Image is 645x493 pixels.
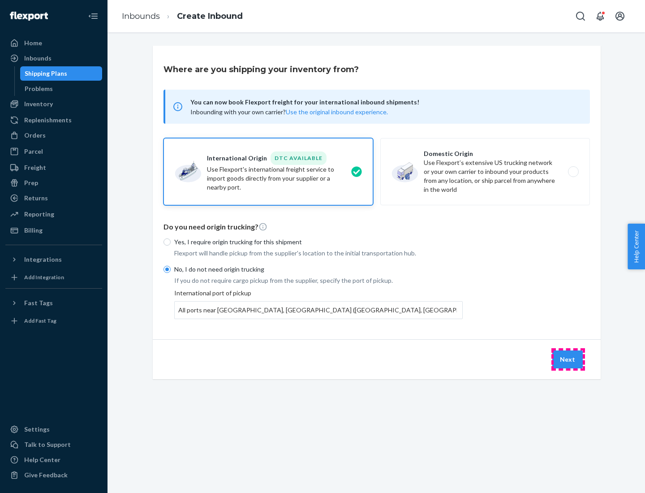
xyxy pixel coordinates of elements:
[163,64,359,75] h3: Where are you shipping your inventory from?
[25,84,53,93] div: Problems
[174,249,463,258] p: Flexport will handle pickup from the supplier's location to the initial transportation hub.
[611,7,629,25] button: Open account menu
[163,266,171,273] input: No, I do not need origin trucking
[20,66,103,81] a: Shipping Plans
[174,289,463,319] div: International port of pickup
[163,238,171,246] input: Yes, I require origin trucking for this shipment
[5,252,102,267] button: Integrations
[5,97,102,111] a: Inventory
[24,99,53,108] div: Inventory
[24,425,50,434] div: Settings
[5,191,102,205] a: Returns
[20,82,103,96] a: Problems
[25,69,67,78] div: Shipping Plans
[24,471,68,480] div: Give Feedback
[163,222,590,232] p: Do you need origin trucking?
[174,265,463,274] p: No, I do not need origin trucking
[190,108,388,116] span: Inbounding with your own carrier?
[24,455,60,464] div: Help Center
[552,350,583,368] button: Next
[24,116,72,125] div: Replenishments
[24,317,56,324] div: Add Fast Tag
[5,296,102,310] button: Fast Tags
[591,7,609,25] button: Open notifications
[24,39,42,48] div: Home
[177,11,243,21] a: Create Inbound
[115,3,250,30] ol: breadcrumbs
[24,255,62,264] div: Integrations
[24,147,43,156] div: Parcel
[5,144,102,159] a: Parcel
[24,273,64,281] div: Add Integration
[190,97,579,108] span: You can now book Flexport freight for your international inbound shipments!
[5,160,102,175] a: Freight
[628,224,645,269] button: Help Center
[5,468,102,482] button: Give Feedback
[84,7,102,25] button: Close Navigation
[5,437,102,452] a: Talk to Support
[5,51,102,65] a: Inbounds
[24,298,53,307] div: Fast Tags
[24,210,54,219] div: Reporting
[286,108,388,117] button: Use the original inbound experience.
[24,163,46,172] div: Freight
[24,194,48,203] div: Returns
[5,176,102,190] a: Prep
[24,54,52,63] div: Inbounds
[24,178,38,187] div: Prep
[5,314,102,328] a: Add Fast Tag
[5,453,102,467] a: Help Center
[174,276,463,285] p: If you do not require cargo pickup from the supplier, specify the port of pickup.
[10,12,48,21] img: Flexport logo
[5,207,102,221] a: Reporting
[5,128,102,143] a: Orders
[174,238,463,246] p: Yes, I require origin trucking for this shipment
[122,11,160,21] a: Inbounds
[5,36,102,50] a: Home
[24,131,46,140] div: Orders
[24,226,43,235] div: Billing
[5,270,102,285] a: Add Integration
[5,422,102,437] a: Settings
[5,223,102,238] a: Billing
[24,440,71,449] div: Talk to Support
[5,113,102,127] a: Replenishments
[572,7,589,25] button: Open Search Box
